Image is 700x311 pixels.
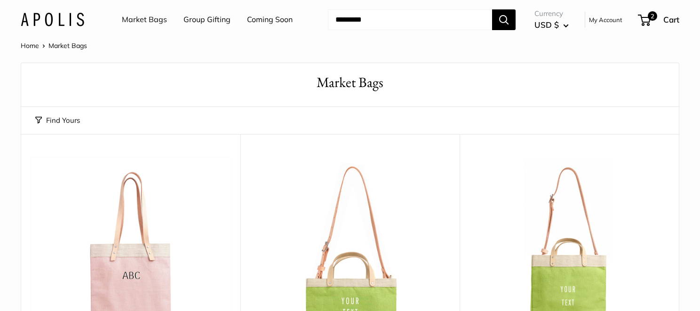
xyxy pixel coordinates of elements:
[21,40,87,52] nav: Breadcrumb
[534,7,569,20] span: Currency
[648,11,657,21] span: 2
[122,13,167,27] a: Market Bags
[639,12,679,27] a: 2 Cart
[247,13,293,27] a: Coming Soon
[8,275,101,303] iframe: Sign Up via Text for Offers
[534,20,559,30] span: USD $
[492,9,516,30] button: Search
[48,41,87,50] span: Market Bags
[328,9,492,30] input: Search...
[534,17,569,32] button: USD $
[35,114,80,127] button: Find Yours
[589,14,622,25] a: My Account
[183,13,231,27] a: Group Gifting
[663,15,679,24] span: Cart
[21,13,84,26] img: Apolis
[21,41,39,50] a: Home
[35,72,665,93] h1: Market Bags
